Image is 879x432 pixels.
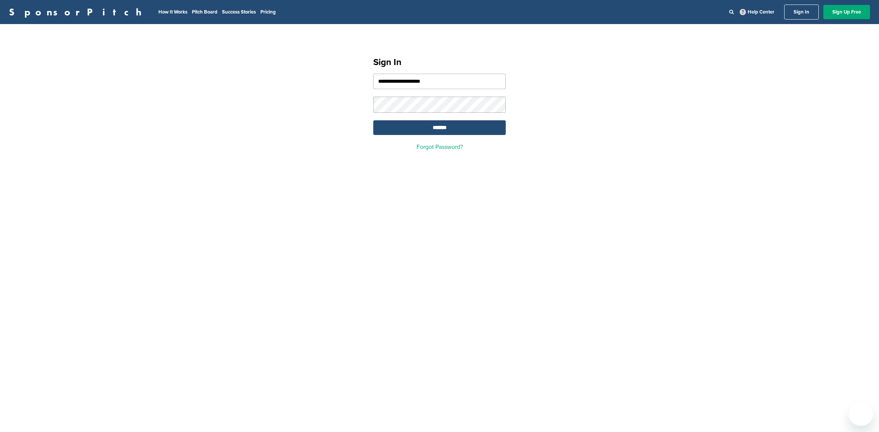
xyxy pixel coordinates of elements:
[417,143,463,151] a: Forgot Password?
[158,9,187,15] a: How It Works
[784,5,819,20] a: Sign In
[9,7,146,17] a: SponsorPitch
[222,9,256,15] a: Success Stories
[192,9,217,15] a: Pitch Board
[823,5,870,19] a: Sign Up Free
[260,9,276,15] a: Pricing
[373,56,506,69] h1: Sign In
[738,8,776,17] a: Help Center
[849,402,873,426] iframe: Button to launch messaging window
